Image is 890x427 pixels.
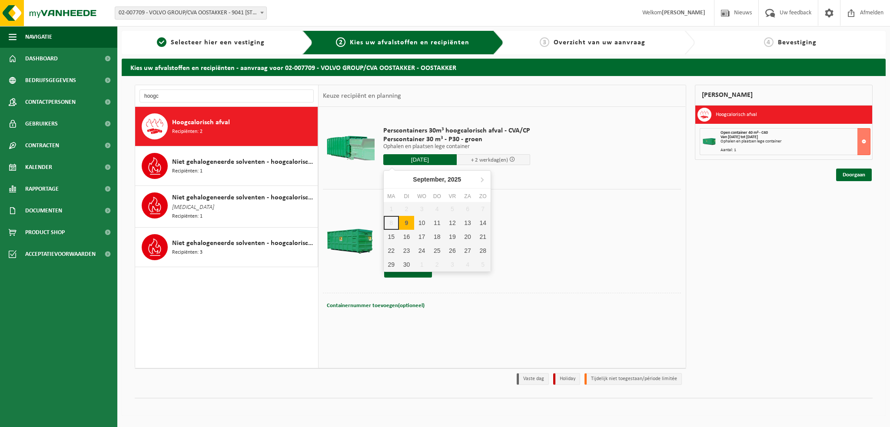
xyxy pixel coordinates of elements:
div: 26 [445,244,460,258]
div: za [460,192,475,201]
div: 30 [399,258,414,271]
div: 2 [429,258,445,271]
span: 1 [157,37,166,47]
div: 20 [460,230,475,244]
strong: [PERSON_NAME] [662,10,705,16]
span: Niet gehalogeneerde solventen - hoogcalorisch in 200lt-vat [172,157,315,167]
div: 23 [399,244,414,258]
p: Ophalen en plaatsen lege container [383,144,530,150]
div: 1 [414,258,429,271]
span: Recipiënten: 1 [172,212,203,221]
strong: Van [DATE] tot [DATE] [721,135,758,139]
i: 2025 [448,176,461,182]
input: Selecteer datum [383,154,457,165]
span: Bevestiging [778,39,817,46]
h3: Hoogcalorisch afval [716,108,757,122]
div: 18 [429,230,445,244]
span: 02-007709 - VOLVO GROUP/CVA OOSTAKKER - 9041 OOSTAKKER, SMALLEHEERWEG 31 [115,7,266,19]
div: 24 [414,244,429,258]
span: Kies uw afvalstoffen en recipiënten [350,39,469,46]
span: [MEDICAL_DATA] [172,203,214,212]
span: Niet gehalogeneerde solventen - hoogcalorisch in IBC [172,192,315,203]
div: [PERSON_NAME] [695,85,873,106]
div: 12 [445,216,460,230]
span: Perscontainer 30 m³ - P30 - groen [383,135,530,144]
span: Kalender [25,156,52,178]
span: Containernummer toevoegen(optioneel) [327,303,425,308]
span: 3 [540,37,549,47]
span: Bedrijfsgegevens [25,70,76,91]
span: Hoogcalorisch afval [172,117,230,128]
button: Niet gehalogeneerde solventen - hoogcalorisch in IBC [MEDICAL_DATA] Recipiënten: 1 [135,186,318,228]
span: Dashboard [25,48,58,70]
div: Aantal: 1 [721,148,870,152]
div: 22 [384,244,399,258]
li: Vaste dag [517,373,549,385]
span: Overzicht van uw aanvraag [554,39,645,46]
div: 29 [384,258,399,271]
li: Tijdelijk niet toegestaan/période limitée [584,373,682,385]
span: Contactpersonen [25,91,76,113]
input: Materiaal zoeken [139,89,314,103]
div: 21 [475,230,491,244]
div: 14 [475,216,491,230]
span: Gebruikers [25,113,58,135]
div: Ophalen en plaatsen lege container [721,139,870,144]
button: Hoogcalorisch afval Recipiënten: 2 [135,107,318,146]
button: Containernummer toevoegen(optioneel) [326,300,425,312]
span: Product Shop [25,222,65,243]
span: Acceptatievoorwaarden [25,243,96,265]
span: Recipiënten: 1 [172,167,203,175]
div: 4 [460,258,475,271]
span: Contracten [25,135,59,156]
span: 02-007709 - VOLVO GROUP/CVA OOSTAKKER - 9041 OOSTAKKER, SMALLEHEERWEG 31 [115,7,267,20]
button: Niet gehalogeneerde solventen - hoogcalorisch in 200lt-vat Recipiënten: 1 [135,146,318,186]
h2: Kies uw afvalstoffen en recipiënten - aanvraag voor 02-007709 - VOLVO GROUP/CVA OOSTAKKER - OOSTA... [122,59,886,76]
div: do [429,192,445,201]
div: 17 [414,230,429,244]
div: 13 [460,216,475,230]
div: 15 [384,230,399,244]
span: Documenten [25,200,62,222]
span: Niet gehalogeneerde solventen - hoogcalorisch in kleinverpakking [172,238,315,248]
span: 4 [764,37,774,47]
span: Selecteer hier een vestiging [171,39,265,46]
button: Niet gehalogeneerde solventen - hoogcalorisch in kleinverpakking Recipiënten: 3 [135,228,318,267]
div: 10 [414,216,429,230]
div: 11 [429,216,445,230]
div: 16 [399,230,414,244]
div: 27 [460,244,475,258]
span: Recipiënten: 3 [172,248,203,257]
div: zo [475,192,491,201]
span: Recipiënten: 2 [172,128,203,136]
div: wo [414,192,429,201]
span: 2 [336,37,345,47]
div: ma [384,192,399,201]
div: Keuze recipiënt en planning [319,85,405,107]
div: 25 [429,244,445,258]
div: di [399,192,414,201]
a: Doorgaan [836,169,872,181]
span: Rapportage [25,178,59,200]
span: + 2 werkdag(en) [471,157,508,163]
div: 9 [399,216,414,230]
div: vr [445,192,460,201]
a: 1Selecteer hier een vestiging [126,37,296,48]
div: 28 [475,244,491,258]
span: Navigatie [25,26,52,48]
div: 3 [445,258,460,271]
span: Perscontainers 30m³ hoogcalorisch afval - CVA/CP [383,126,530,135]
div: September, [409,172,465,186]
div: 19 [445,230,460,244]
div: 5 [475,258,491,271]
span: Open container 40 m³ - C40 [721,130,768,135]
li: Holiday [553,373,580,385]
